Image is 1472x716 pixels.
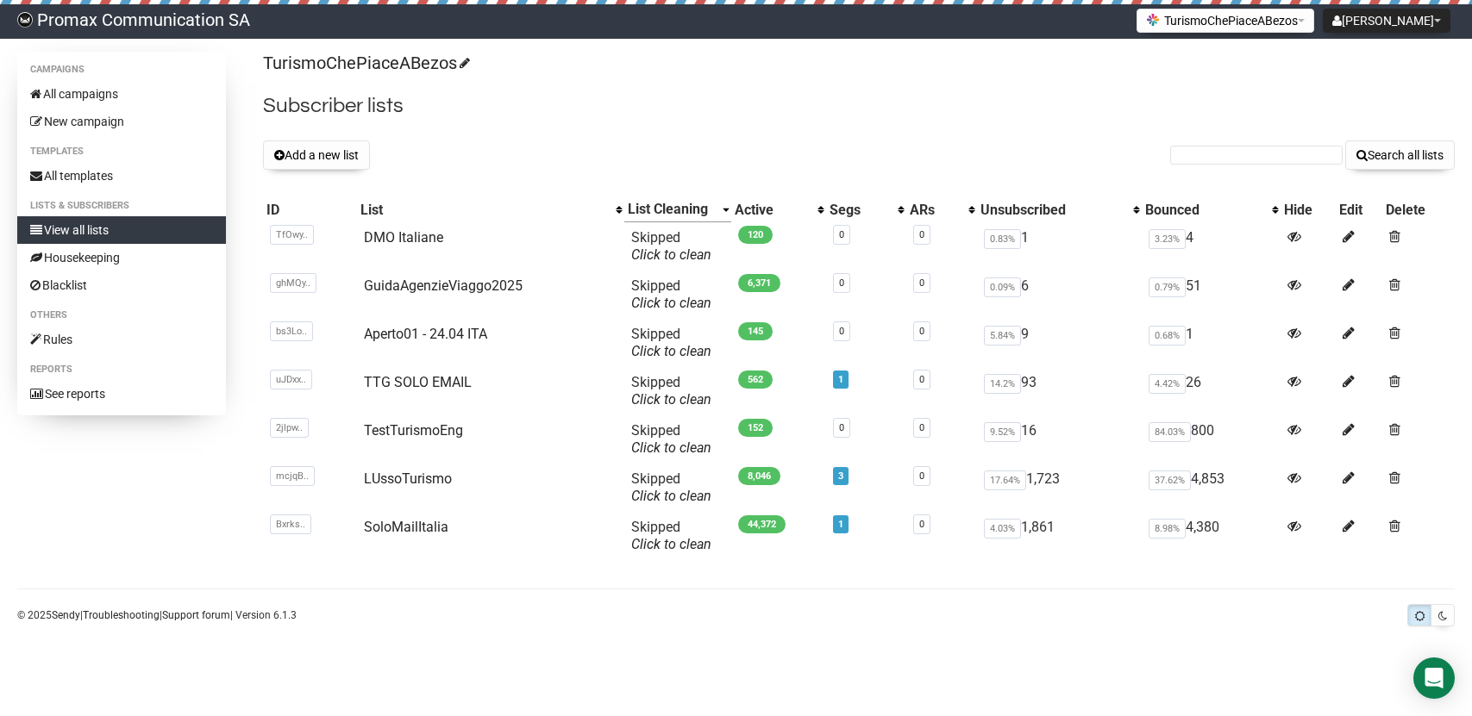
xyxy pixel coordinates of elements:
td: 1 [977,222,1142,271]
td: 1,861 [977,512,1142,560]
span: 0.83% [984,229,1021,249]
span: 0.68% [1149,326,1186,346]
td: 4,853 [1142,464,1281,512]
a: Click to clean [631,488,711,504]
img: 20.png [1146,13,1160,27]
span: ghMQy.. [270,273,316,293]
a: 0 [919,422,924,433]
a: All templates [17,162,226,190]
span: 8,046 [738,467,780,485]
span: 120 [738,226,773,244]
a: Rules [17,326,226,353]
span: Skipped [631,470,711,504]
span: 3.23% [1149,229,1186,249]
a: View all lists [17,216,226,244]
button: TurismoChePiaceABezos [1137,9,1314,33]
th: Delete: No sort applied, sorting is disabled [1382,197,1455,222]
a: 0 [839,229,844,240]
th: ID: No sort applied, sorting is disabled [263,197,357,222]
a: LUssoTurismo [364,470,452,487]
span: 17.64% [984,470,1026,490]
a: 1 [838,374,843,385]
a: 0 [919,277,924,289]
td: 4,380 [1142,512,1281,560]
span: 0.09% [984,277,1021,297]
span: 6,371 [738,274,780,292]
div: ID [266,202,354,219]
a: Support forum [162,609,230,621]
a: TestTurismoEng [364,422,463,439]
span: Skipped [631,519,711,552]
th: Edit: No sort applied, sorting is disabled [1336,197,1382,222]
a: Troubleshooting [83,609,160,621]
th: List Cleaning: Descending sort applied, activate to remove the sort [624,197,731,222]
a: Click to clean [631,295,711,311]
li: Campaigns [17,59,226,80]
th: List: No sort applied, activate to apply an ascending sort [357,197,624,222]
span: 4.03% [984,519,1021,539]
button: Search all lists [1345,140,1455,170]
a: New campaign [17,108,226,135]
a: All campaigns [17,80,226,108]
a: Click to clean [631,391,711,408]
a: 0 [919,374,924,385]
span: Skipped [631,326,711,359]
a: TTG SOLO EMAIL [364,374,472,390]
div: Hide [1284,202,1332,219]
a: Click to clean [631,246,711,263]
li: Templates [17,141,226,162]
span: Skipped [631,277,711,311]
th: ARs: No sort applied, activate to apply an ascending sort [906,197,977,222]
span: TfOwy.. [270,225,314,245]
td: 6 [977,271,1142,319]
a: 0 [919,229,924,240]
li: Reports [17,359,226,380]
span: 37.62% [1149,470,1191,490]
a: GuidaAgenzieViaggo2025 [364,277,523,294]
button: Add a new list [263,140,370,170]
td: 93 [977,367,1142,415]
li: Lists & subscribers [17,196,226,216]
a: 0 [919,470,924,482]
a: Blacklist [17,271,226,299]
div: Active [735,202,809,219]
div: Segs [830,202,889,219]
a: Click to clean [631,343,711,359]
li: Others [17,305,226,326]
span: 84.03% [1149,422,1191,442]
div: Unsubscribed [980,202,1124,219]
span: 152 [738,419,773,437]
span: 8.98% [1149,519,1186,539]
h2: Subscriber lists [263,90,1455,121]
a: Sendy [52,609,80,621]
span: bs3Lo.. [270,321,313,341]
td: 9 [977,319,1142,367]
button: [PERSON_NAME] [1323,9,1450,33]
a: Click to clean [631,536,711,552]
div: ARs [910,202,960,219]
span: mcjqB.. [270,466,315,486]
div: Delete [1386,202,1451,219]
th: Active: No sort applied, activate to apply an ascending sort [731,197,826,222]
a: 0 [919,326,924,337]
td: 26 [1142,367,1281,415]
span: 0.79% [1149,277,1186,297]
p: © 2025 | | | Version 6.1.3 [17,606,297,625]
a: 0 [919,519,924,530]
span: 145 [738,322,773,340]
img: 88c7fc33e09b74c4e8267656e4bfd945 [17,12,33,28]
td: 800 [1142,415,1281,464]
th: Hide: No sort applied, sorting is disabled [1281,197,1336,222]
span: 4.42% [1149,374,1186,394]
a: 0 [839,277,844,289]
th: Segs: No sort applied, activate to apply an ascending sort [826,197,906,222]
th: Bounced: No sort applied, activate to apply an ascending sort [1142,197,1281,222]
div: List [360,202,607,219]
a: 3 [838,470,843,482]
span: 562 [738,370,773,389]
span: uJDxx.. [270,370,312,389]
a: DMO Italiane [364,229,443,246]
a: 1 [838,519,843,530]
div: List Cleaning [628,201,714,218]
a: Click to clean [631,439,711,456]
